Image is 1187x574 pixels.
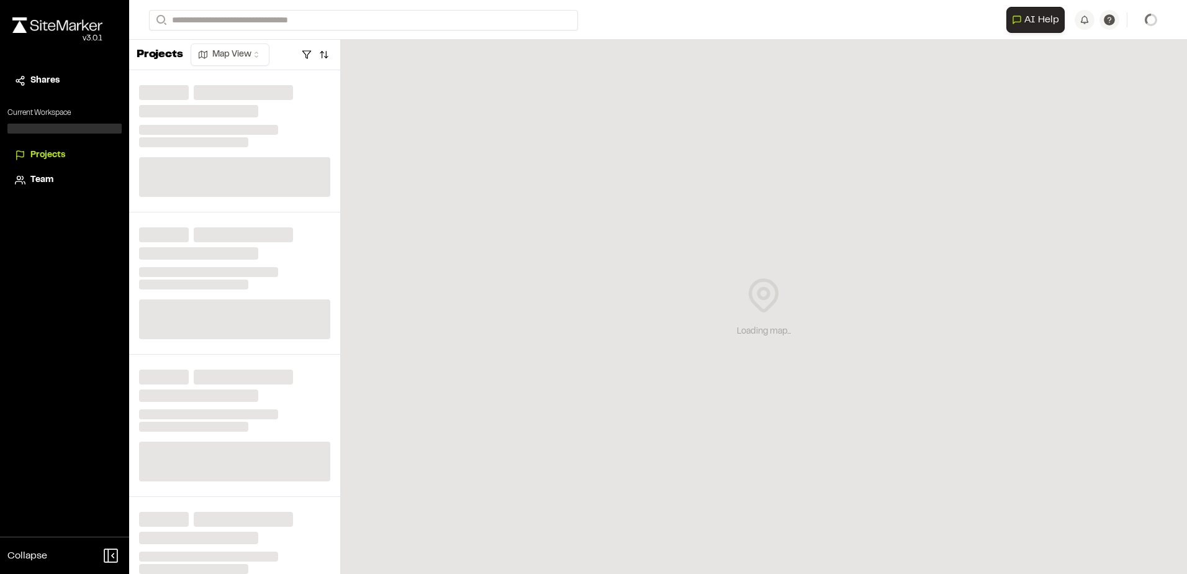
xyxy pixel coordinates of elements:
[7,549,47,563] span: Collapse
[1006,7,1070,33] div: Open AI Assistant
[30,148,65,162] span: Projects
[15,74,114,88] a: Shares
[12,17,102,33] img: rebrand.png
[137,47,183,63] p: Projects
[30,173,53,187] span: Team
[1006,7,1065,33] button: Open AI Assistant
[12,33,102,44] div: Oh geez...please don't...
[30,74,60,88] span: Shares
[1024,12,1059,27] span: AI Help
[737,325,791,339] div: Loading map...
[149,10,171,30] button: Search
[15,148,114,162] a: Projects
[7,107,122,119] p: Current Workspace
[15,173,114,187] a: Team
